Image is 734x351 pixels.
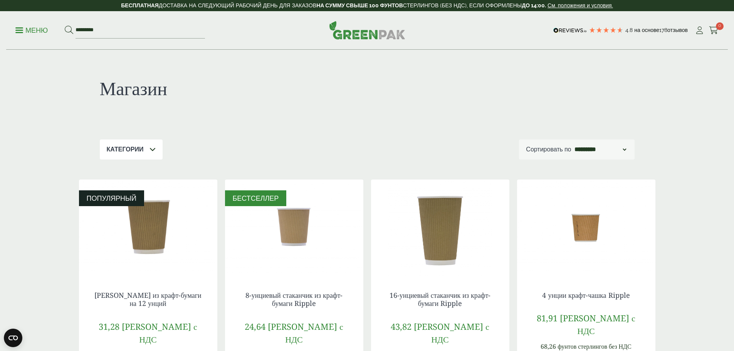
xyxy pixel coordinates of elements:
font: 0 [718,23,721,28]
font: 24,64 [PERSON_NAME] [245,321,337,332]
font: ДОСТАВКА НА СЛЕДУЮЩИЙ РАБОЧИЙ ДЕНЬ ДЛЯ ЗАКАЗОВ [159,2,316,8]
font: 43,82 [PERSON_NAME] [391,321,483,332]
font: ДО 14:00. [522,2,546,8]
div: 4,78 звезд [589,27,623,34]
select: Заказ магазина [573,145,628,154]
a: 8-унциевый стаканчик из крафт-бумаги Ripple [245,291,343,308]
i: Корзина [709,27,719,34]
font: 31,28 [PERSON_NAME] [99,321,191,332]
font: На основе [634,27,659,33]
font: 68,26 фунтов стерлингов [541,342,607,351]
img: REVIEWS.io [553,28,587,33]
img: 4 унции Kraft Ripple Cup-0 [517,180,655,276]
i: Мой счет [695,27,704,34]
font: Магазин [100,76,167,101]
img: 16 унций крафт-бумаги [371,180,509,276]
a: [PERSON_NAME] из крафт-бумаги на 12 унций [94,291,202,308]
button: Open CMP widget [4,329,22,347]
img: 12-унциевый стаканчик Kraft Ripple-0 [79,180,217,276]
font: СТЕРЛИНГОВ (БЕЗ НДС), ЕСЛИ ОФОРМЛЕНЫ [403,2,522,8]
font: Сортировать по [526,146,571,153]
a: 16-унциевый стаканчик из крафт-бумаги Ripple [390,291,491,308]
a: Меню [15,26,48,34]
a: 0 [709,25,719,36]
a: 4 унции крафт-чашка Ripple [542,291,630,300]
font: с НДС [285,321,343,345]
font: ПОПУЛЯРНЫЙ [87,194,136,202]
img: GreenPak Supplies [329,21,405,39]
font: с НДС [431,321,489,345]
font: 178 [659,27,667,33]
font: НА СУММУ СВЫШЕ 100 ФУНТОВ [316,2,403,8]
font: 81,91 [PERSON_NAME] [537,312,629,324]
font: отзывов [667,27,688,33]
font: Категории [107,146,144,153]
font: с НДС [577,312,635,336]
font: БЕСПЛАТНАЯ [121,2,159,8]
font: БЕСТСЕЛЛЕР [233,194,279,202]
font: с НДС [139,321,197,345]
img: 8 унций Kraft Ripple Cup-0 [225,180,363,276]
font: 4.8 [625,27,633,33]
a: См. положения и условия. [548,2,613,8]
font: без НДС [609,342,632,351]
font: Меню [25,26,48,34]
